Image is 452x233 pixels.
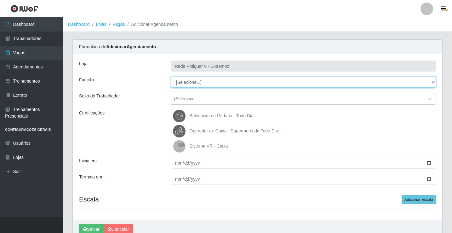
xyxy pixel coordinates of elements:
[68,22,90,27] a: Dashboard
[79,195,436,203] h4: Escala
[79,93,120,99] label: Sexo do Trabalhador
[96,22,106,27] a: Lojas
[402,195,436,204] button: Adicionar Escala
[10,5,38,13] img: CoreUI Logo
[173,140,188,153] img: Sistema VR - Caixa
[171,158,436,169] input: 00/00/0000
[174,96,200,102] div: [Selecione...]
[79,174,102,180] label: Termina em
[79,110,105,116] label: Certificações
[189,128,278,133] span: Operador de Caixa - Supermercado Todo Dia
[106,44,156,49] strong: Adicionar Agendamento
[73,40,442,54] div: Formulário de
[173,125,188,137] img: Operador de Caixa - Supermercado Todo Dia
[63,17,452,32] nav: breadcrumb
[79,61,87,67] label: Loja
[173,110,188,122] img: Balconista de Padaria - Todo Dia
[125,21,178,28] li: Adicionar Agendamento
[113,22,125,27] a: Vagas
[189,113,254,118] span: Balconista de Padaria - Todo Dia
[79,158,97,164] label: Inicia em
[189,143,228,149] span: Sistema VR - Caixa
[79,77,94,83] label: Função
[171,174,436,185] input: 00/00/0000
